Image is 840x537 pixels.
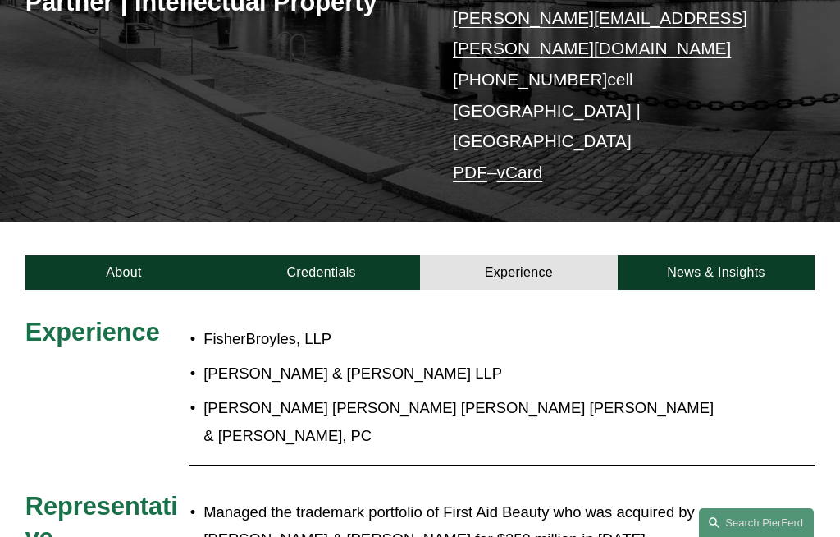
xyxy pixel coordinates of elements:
[203,325,716,352] p: FisherBroyles, LLP
[25,255,223,289] a: About
[699,508,814,537] a: Search this site
[497,163,543,181] a: vCard
[453,8,747,58] a: [PERSON_NAME][EMAIL_ADDRESS][PERSON_NAME][DOMAIN_NAME]
[420,255,618,289] a: Experience
[618,255,815,289] a: News & Insights
[203,360,716,387] p: [PERSON_NAME] & [PERSON_NAME] LLP
[453,163,487,181] a: PDF
[222,255,420,289] a: Credentials
[453,2,782,188] p: cell [GEOGRAPHIC_DATA] | [GEOGRAPHIC_DATA] –
[25,318,160,347] span: Experience
[453,70,607,89] a: [PHONE_NUMBER]
[203,394,716,448] p: [PERSON_NAME] [PERSON_NAME] [PERSON_NAME] [PERSON_NAME] & [PERSON_NAME], PC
